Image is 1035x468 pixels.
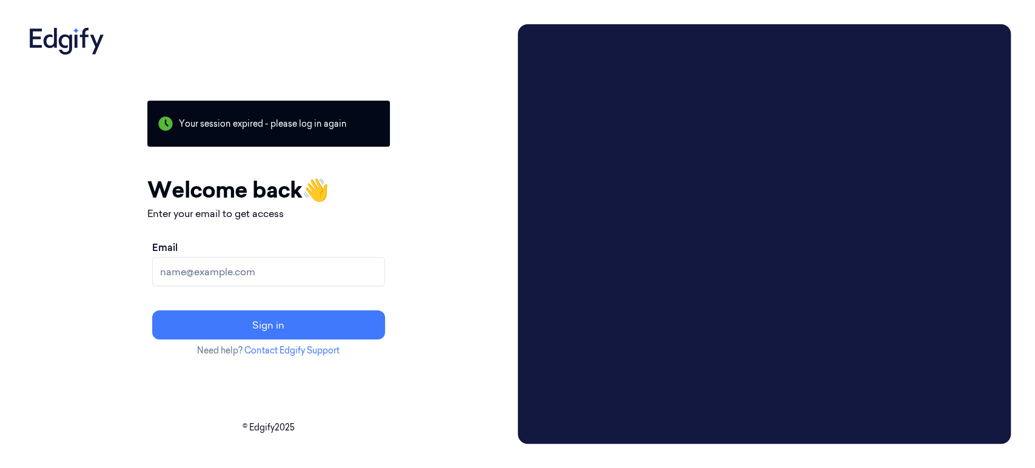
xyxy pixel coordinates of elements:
p: © Edgify 2025 [24,421,513,434]
p: Enter your email to get access [147,206,390,221]
input: name@example.com [152,257,385,286]
button: Sign in [152,310,385,339]
a: Contact Edgify Support [244,345,340,356]
div: Your session expired - please log in again [147,101,390,147]
h1: Welcome back 👋 [147,173,390,206]
p: Need help? [147,344,390,357]
label: Email [152,240,178,255]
